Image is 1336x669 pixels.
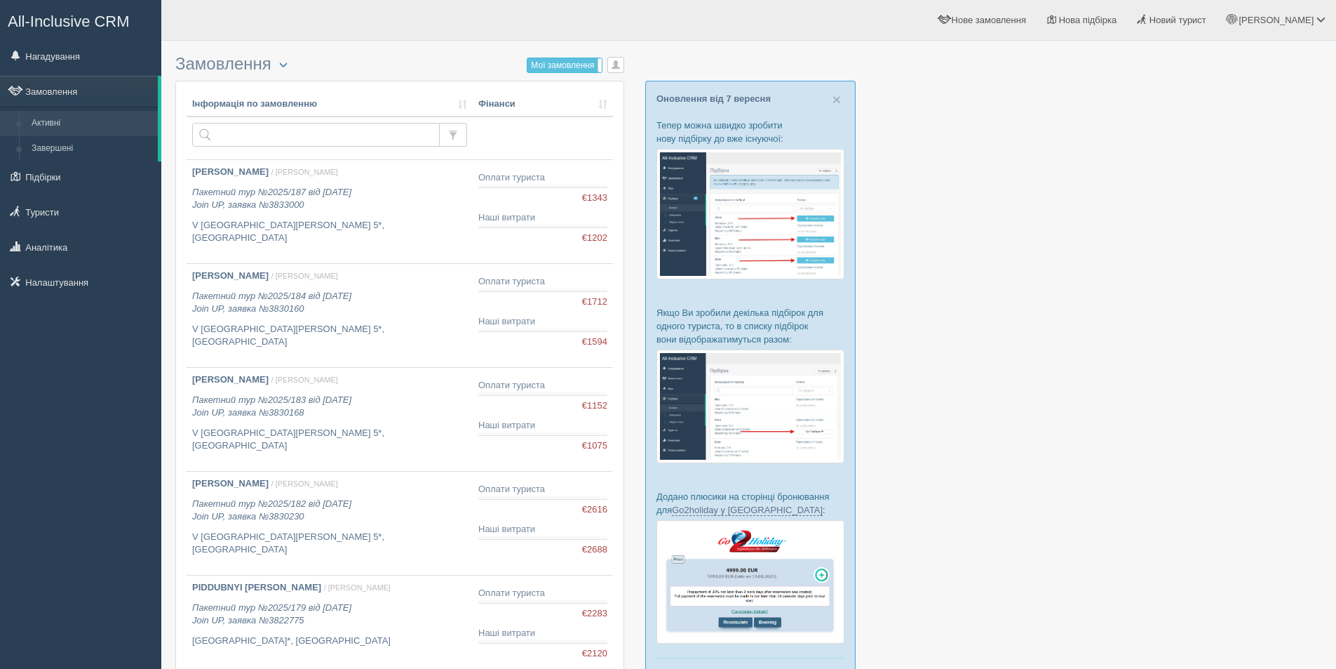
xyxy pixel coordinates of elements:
div: Оплати туриста [478,587,607,600]
p: V [GEOGRAPHIC_DATA][PERSON_NAME] 5*, [GEOGRAPHIC_DATA] [192,531,467,557]
p: V [GEOGRAPHIC_DATA][PERSON_NAME] 5*, [GEOGRAPHIC_DATA] [192,427,467,453]
i: Пакетний тур №2025/183 від [DATE] Join UP, заявка №3830168 [192,395,351,418]
i: Пакетний тур №2025/179 від [DATE] Join UP, заявка №3822775 [192,602,351,626]
a: Go2holiday у [GEOGRAPHIC_DATA] [672,505,823,516]
b: PIDDUBNYI [PERSON_NAME] [192,582,321,592]
p: Якщо Ви зробили декілька підбірок для одного туриста, то в списку підбірок вони відображатимуться... [656,306,844,346]
span: Нова підбірка [1059,15,1117,25]
span: €1343 [582,192,607,205]
i: Пакетний тур №2025/187 від [DATE] Join UP, заявка №3833000 [192,187,351,211]
p: Тепер можна швидко зробити нову підбірку до вже існуючої: [656,119,844,145]
a: Оновлення від 7 вересня [656,93,771,104]
span: / [PERSON_NAME] [271,479,338,488]
a: Завершені [25,136,158,161]
span: €2120 [582,647,607,661]
label: Мої замовлення [527,58,602,72]
p: V [GEOGRAPHIC_DATA][PERSON_NAME] 5*, [GEOGRAPHIC_DATA] [192,323,467,349]
div: Оплати туриста [478,171,607,185]
div: Оплати туриста [478,379,607,392]
a: Фінанси [478,98,607,111]
img: %D0%BF%D1%96%D0%B4%D0%B1%D1%96%D1%80%D0%BA%D0%B0-%D1%82%D1%83%D1%80%D0%B8%D1%81%D1%82%D1%83-%D1%8... [656,149,844,279]
div: Наші витрати [478,315,607,329]
div: Наші витрати [478,419,607,432]
i: Пакетний тур №2025/182 від [DATE] Join UP, заявка №3830230 [192,498,351,522]
a: [PERSON_NAME] / [PERSON_NAME] Пакетний тур №2025/183 від [DATE]Join UP, заявка №3830168 V [GEOGRA... [187,368,473,471]
b: [PERSON_NAME] [192,270,269,281]
span: / [PERSON_NAME] [271,376,338,384]
img: go2holiday-proposal-for-travel-agency.png [656,520,844,644]
p: [GEOGRAPHIC_DATA]*, [GEOGRAPHIC_DATA] [192,635,467,648]
a: Інформація по замовленню [192,98,467,111]
span: Нове замовлення [952,15,1026,25]
a: [PERSON_NAME] / [PERSON_NAME] Пакетний тур №2025/187 від [DATE]Join UP, заявка №3833000 V [GEOGRA... [187,160,473,263]
span: €1594 [582,336,607,349]
span: × [832,91,841,107]
b: [PERSON_NAME] [192,166,269,177]
p: Додано плюсики на сторінці бронювання для : [656,490,844,517]
b: [PERSON_NAME] [192,374,269,385]
span: / [PERSON_NAME] [324,583,391,592]
span: €2616 [582,503,607,517]
div: Наші витрати [478,211,607,225]
button: Close [832,92,841,107]
span: [PERSON_NAME] [1239,15,1314,25]
p: V [GEOGRAPHIC_DATA][PERSON_NAME] 5*, [GEOGRAPHIC_DATA] [192,219,467,245]
span: €1202 [582,232,607,245]
h3: Замовлення [175,55,624,74]
a: Активні [25,111,158,136]
span: €1712 [582,296,607,309]
span: All-Inclusive CRM [8,13,130,30]
span: €2283 [582,607,607,621]
div: Наші витрати [478,627,607,640]
span: €1075 [582,439,607,453]
div: Оплати туриста [478,483,607,496]
a: [PERSON_NAME] / [PERSON_NAME] Пакетний тур №2025/184 від [DATE]Join UP, заявка №3830160 V [GEOGRA... [187,264,473,367]
span: €2688 [582,543,607,557]
span: / [PERSON_NAME] [271,272,338,280]
span: / [PERSON_NAME] [271,168,338,176]
div: Оплати туриста [478,275,607,289]
input: Пошук за номером замовлення, ПІБ або паспортом туриста [192,123,440,147]
span: Новий турист [1149,15,1206,25]
div: Наші витрати [478,523,607,536]
a: All-Inclusive CRM [1,1,161,39]
b: [PERSON_NAME] [192,478,269,489]
i: Пакетний тур №2025/184 від [DATE] Join UP, заявка №3830160 [192,291,351,314]
span: €1152 [582,399,607,413]
img: %D0%BF%D1%96%D0%B4%D0%B1%D1%96%D1%80%D0%BA%D0%B8-%D0%B3%D1%80%D1%83%D0%BF%D0%B0-%D1%81%D1%80%D0%B... [656,350,844,463]
a: [PERSON_NAME] / [PERSON_NAME] Пакетний тур №2025/182 від [DATE]Join UP, заявка №3830230 V [GEOGRA... [187,472,473,575]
